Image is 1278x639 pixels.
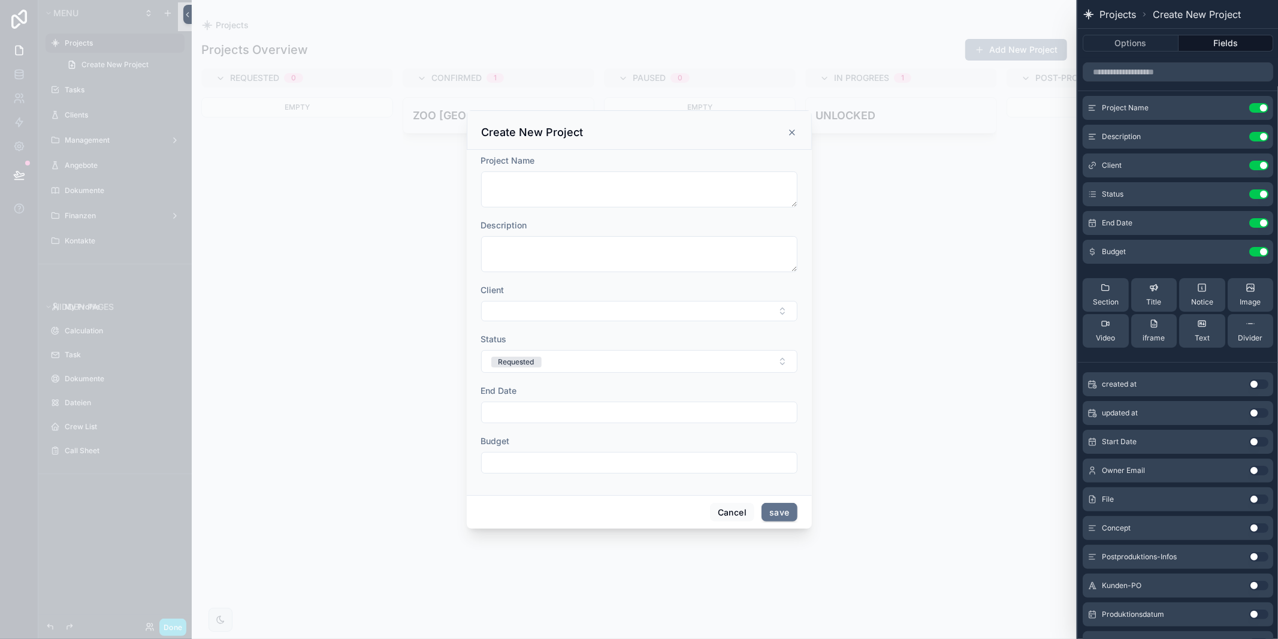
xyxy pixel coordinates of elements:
span: Postproduktions-Infos [1102,552,1177,562]
button: Text [1179,314,1225,348]
span: Projects [1099,7,1136,22]
span: Video [1096,333,1115,343]
span: Status [481,334,507,344]
span: Image [1240,297,1261,307]
span: Project Name [481,155,535,165]
button: Select Button [481,301,797,321]
button: Video [1083,314,1129,348]
span: File [1102,495,1114,504]
span: Kunden-PO [1102,581,1141,590]
span: Title [1146,297,1161,307]
span: Description [481,220,527,230]
button: Fields [1179,35,1274,52]
span: Owner Email [1102,466,1145,475]
span: Client [481,285,504,295]
span: Status [1102,189,1123,199]
span: Produktionsdatum [1102,610,1164,619]
button: Options [1083,35,1179,52]
span: Text [1195,333,1210,343]
button: Image [1228,278,1274,312]
button: Notice [1179,278,1225,312]
div: Requested [498,357,534,367]
span: Budget [1102,247,1126,257]
button: save [762,503,797,522]
button: iframe [1131,314,1177,348]
span: Description [1102,132,1141,141]
span: Concept [1102,523,1131,533]
span: Create New Project [1153,7,1241,22]
button: Title [1131,278,1177,312]
button: Select Button [481,350,797,373]
h3: Create New Project [482,125,584,140]
span: Start Date [1102,437,1137,447]
span: Project Name [1102,103,1149,113]
button: Divider [1228,314,1274,348]
span: End Date [1102,218,1132,228]
span: Budget [481,436,510,446]
span: updated at [1102,408,1138,418]
span: Section [1093,297,1119,307]
span: Notice [1191,297,1213,307]
button: Cancel [710,503,754,522]
span: created at [1102,379,1137,389]
span: Client [1102,161,1122,170]
span: End Date [481,385,517,396]
span: Divider [1238,333,1262,343]
span: iframe [1143,333,1165,343]
button: Section [1083,278,1129,312]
